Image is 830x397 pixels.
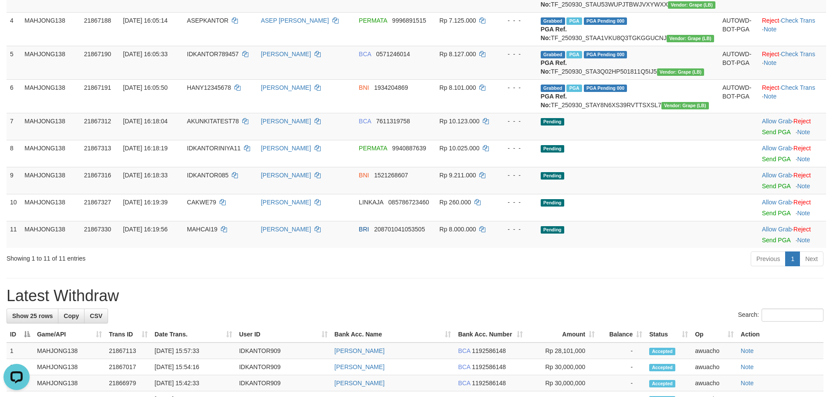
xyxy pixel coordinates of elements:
[236,375,331,391] td: IDKANTOR909
[719,12,759,46] td: AUTOWD-BOT-PGA
[526,343,598,359] td: Rp 28,101,000
[7,287,823,305] h1: Latest Withdraw
[762,226,792,233] a: Allow Grab
[762,199,793,206] span: ·
[762,129,790,136] a: Send PGA
[454,326,526,343] th: Bank Acc. Number: activate to sort column ascending
[7,326,34,343] th: ID: activate to sort column descending
[691,375,737,391] td: awuacho
[598,326,646,343] th: Balance: activate to sort column ascending
[34,359,105,375] td: MAHJONG138
[566,17,582,25] span: Marked by awuacho
[21,46,80,79] td: MAHJONG138
[781,17,815,24] a: Check Trans
[646,326,691,343] th: Status: activate to sort column ascending
[762,172,793,179] span: ·
[84,17,111,24] span: 21867188
[84,118,111,125] span: 21867312
[541,17,565,25] span: Grabbed
[374,172,408,179] span: Copy 1521268607 to clipboard
[34,375,105,391] td: MAHJONG138
[123,145,167,152] span: [DATE] 16:18:19
[151,359,236,375] td: [DATE] 15:54:16
[668,1,715,9] span: Vendor URL: https://dashboard.q2checkout.com/secure
[691,343,737,359] td: awuacho
[800,251,823,266] a: Next
[526,375,598,391] td: Rp 30,000,000
[762,118,792,125] a: Allow Grab
[541,26,567,41] b: PGA Ref. No:
[541,93,567,109] b: PGA Ref. No:
[541,118,564,126] span: Pending
[499,144,534,153] div: - - -
[359,226,369,233] span: BRI
[737,326,823,343] th: Action
[187,51,239,58] span: IDKANTOR789457
[526,359,598,375] td: Rp 30,000,000
[598,359,646,375] td: -
[123,226,167,233] span: [DATE] 16:19:56
[762,237,790,244] a: Send PGA
[261,172,311,179] a: [PERSON_NAME]
[719,46,759,79] td: AUTOWD-BOT-PGA
[440,118,480,125] span: Rp 10.123.000
[187,118,239,125] span: AKUNKITATEST78
[123,199,167,206] span: [DATE] 16:19:39
[499,225,534,234] div: - - -
[598,343,646,359] td: -
[7,46,21,79] td: 5
[797,129,810,136] a: Note
[793,172,811,179] a: Reject
[499,117,534,126] div: - - -
[359,51,371,58] span: BCA
[187,17,228,24] span: ASEPKANTOR
[440,145,480,152] span: Rp 10.025.000
[762,226,793,233] span: ·
[598,375,646,391] td: -
[797,183,810,190] a: Note
[105,359,151,375] td: 21867017
[499,198,534,207] div: - - -
[781,84,815,91] a: Check Trans
[751,251,786,266] a: Previous
[359,17,387,24] span: PERMATA
[741,363,754,370] a: Note
[762,183,790,190] a: Send PGA
[566,51,582,58] span: Marked by awuacho
[123,84,167,91] span: [DATE] 16:05:50
[759,46,826,79] td: · ·
[261,17,329,24] a: ASEP [PERSON_NAME]
[236,326,331,343] th: User ID: activate to sort column ascending
[7,167,21,194] td: 9
[21,79,80,113] td: MAHJONG138
[12,312,53,319] span: Show 25 rows
[7,79,21,113] td: 6
[719,79,759,113] td: AUTOWD-BOT-PGA
[84,145,111,152] span: 21867313
[335,380,385,387] a: [PERSON_NAME]
[781,51,815,58] a: Check Trans
[236,343,331,359] td: IDKANTOR909
[541,145,564,153] span: Pending
[759,113,826,140] td: ·
[499,16,534,25] div: - - -
[151,326,236,343] th: Date Trans.: activate to sort column ascending
[84,226,111,233] span: 21867330
[123,172,167,179] span: [DATE] 16:18:33
[21,12,80,46] td: MAHJONG138
[762,118,793,125] span: ·
[187,172,228,179] span: IDKANTOR085
[261,199,311,206] a: [PERSON_NAME]
[762,51,779,58] a: Reject
[440,17,476,24] span: Rp 7.125.000
[762,145,793,152] span: ·
[499,50,534,58] div: - - -
[123,17,167,24] span: [DATE] 16:05:14
[762,84,779,91] a: Reject
[105,343,151,359] td: 21867113
[359,145,387,152] span: PERMATA
[187,145,241,152] span: IDKANTORINIYA11
[762,172,792,179] a: Allow Grab
[7,221,21,248] td: 11
[541,172,564,180] span: Pending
